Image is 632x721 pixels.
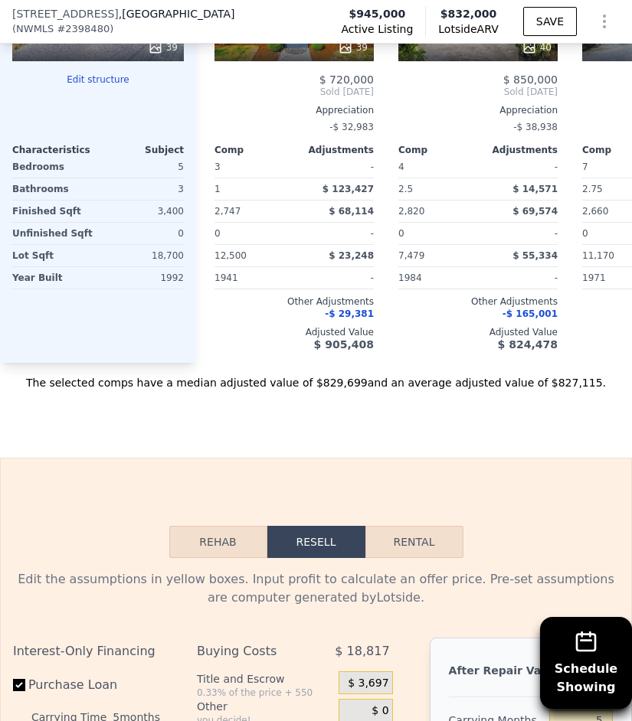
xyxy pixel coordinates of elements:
[214,326,374,338] div: Adjusted Value
[169,526,267,558] button: Rehab
[398,104,558,116] div: Appreciation
[294,144,374,156] div: Adjustments
[582,250,614,261] span: 11,170
[440,8,497,20] span: $832,000
[349,6,406,21] span: $945,000
[13,679,25,691] input: Purchase Loan
[12,73,184,86] button: Edit structure
[119,6,235,21] span: , [GEOGRAPHIC_DATA]
[101,201,184,222] div: 3,400
[449,657,560,684] div: After Repair Value
[329,206,374,217] span: $ 68,114
[329,122,374,132] span: -$ 32,983
[12,267,95,289] div: Year Built
[13,671,101,699] label: Purchase Loan
[319,73,374,86] span: $ 720,000
[512,206,558,217] span: $ 69,574
[297,267,374,289] div: -
[398,295,558,308] div: Other Adjustments
[398,326,558,338] div: Adjusted Value
[348,677,388,690] span: $ 3,697
[498,338,558,351] span: $ 824,478
[582,161,588,172] span: 7
[214,228,221,239] span: 0
[582,206,608,217] span: 2,660
[148,40,178,55] div: 39
[398,86,558,98] span: Sold [DATE]
[267,526,365,558] button: Resell
[398,228,404,239] span: 0
[214,161,221,172] span: 3
[214,250,247,261] span: 12,500
[12,144,98,156] div: Characteristics
[398,161,404,172] span: 4
[214,295,374,308] div: Other Adjustments
[57,21,110,37] span: # 2398480
[12,156,95,178] div: Bedrooms
[341,21,413,37] span: Active Listing
[398,250,424,261] span: 7,479
[101,178,184,200] div: 3
[12,201,95,222] div: Finished Sqft
[481,156,558,178] div: -
[16,21,54,37] span: NWMLS
[503,73,558,86] span: $ 850,000
[365,526,463,558] button: Rental
[523,7,577,36] button: SAVE
[101,245,184,266] div: 18,700
[98,144,184,156] div: Subject
[214,178,291,200] div: 1
[512,184,558,194] span: $ 14,571
[398,267,475,289] div: 1984
[335,638,389,665] span: $ 18,817
[214,144,294,156] div: Comp
[522,40,552,55] div: 40
[481,267,558,289] div: -
[12,223,95,244] div: Unfinished Sqft
[314,338,374,351] span: $ 905,408
[329,250,374,261] span: $ 23,248
[503,308,558,319] span: -$ 165,001
[13,638,160,665] div: Interest-Only Financing
[197,687,332,699] div: 0.33% of the price + 550
[214,267,291,289] div: 1941
[478,144,558,156] div: Adjustments
[214,206,241,217] span: 2,747
[101,156,184,178] div: 5
[589,6,620,37] button: Show Options
[12,21,113,37] div: ( )
[214,86,374,98] span: Sold [DATE]
[13,570,619,607] div: Edit the assumptions in yellow boxes. Input profit to calculate an offer price. Pre-set assumptio...
[101,267,184,289] div: 1992
[101,223,184,244] div: 0
[513,122,558,132] span: -$ 38,938
[512,250,558,261] span: $ 55,334
[12,178,95,200] div: Bathrooms
[197,638,311,665] div: Buying Costs
[398,144,478,156] div: Comp
[398,178,475,200] div: 2.5
[197,671,332,687] div: Title and Escrow
[338,40,368,55] div: 39
[197,699,332,714] div: Other
[398,206,424,217] span: 2,820
[323,184,374,194] span: $ 123,427
[214,104,374,116] div: Appreciation
[438,21,498,37] span: Lotside ARV
[325,308,374,319] span: -$ 29,381
[12,245,95,266] div: Lot Sqft
[481,223,558,244] div: -
[582,228,588,239] span: 0
[297,156,374,178] div: -
[297,223,374,244] div: -
[372,704,388,718] span: $ 0
[12,6,119,21] span: [STREET_ADDRESS]
[540,617,632,709] button: ScheduleShowing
